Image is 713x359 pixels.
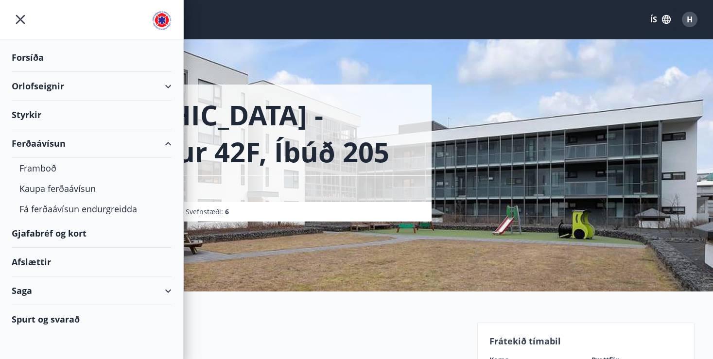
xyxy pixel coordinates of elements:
[19,158,164,178] div: Framboð
[12,219,172,248] div: Gjafabréf og kort
[489,335,683,347] p: Frátekið tímabil
[12,11,29,28] button: menu
[678,8,701,31] button: H
[645,11,676,28] button: ÍS
[12,43,172,72] div: Forsíða
[12,101,172,129] div: Styrkir
[12,72,172,101] div: Orlofseignir
[687,14,693,25] span: H
[30,96,420,170] h1: [GEOGRAPHIC_DATA] - Grandavegur 42F, íbúð 205
[19,199,164,219] div: Fá ferðaávísun endurgreidda
[19,178,164,199] div: Kaupa ferðaávísun
[12,129,172,158] div: Ferðaávísun
[12,305,172,333] div: Spurt og svarað
[12,248,172,276] div: Afslættir
[225,207,229,216] span: 6
[12,276,172,305] div: Saga
[186,207,229,217] span: Svefnstæði :
[152,11,172,30] img: union_logo
[18,326,466,348] h2: Upplýsingar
